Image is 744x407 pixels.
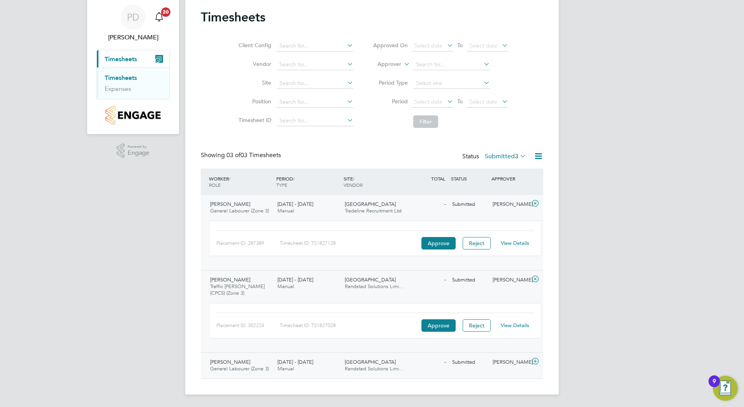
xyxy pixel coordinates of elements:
[409,274,449,287] div: -
[501,322,529,329] a: View Details
[226,151,281,159] span: 03 Timesheets
[97,50,169,67] button: Timesheets
[105,74,137,81] a: Timesheets
[413,59,490,70] input: Search for...
[277,115,353,126] input: Search for...
[490,274,530,287] div: [PERSON_NAME]
[414,98,442,105] span: Select date
[210,207,269,214] span: General Labourer (Zone 3)
[201,151,283,159] div: Showing
[105,55,137,63] span: Timesheets
[345,276,396,283] span: [GEOGRAPHIC_DATA]
[344,182,363,188] span: VENDOR
[127,12,139,22] span: PD
[236,42,271,49] label: Client Config
[117,143,150,158] a: Powered byEngage
[345,365,404,372] span: Randstad Solutions Limi…
[274,172,342,192] div: PERIOD
[97,33,170,42] span: Paul Desborough
[161,7,170,17] span: 20
[97,67,169,99] div: Timesheets
[366,60,401,68] label: Approver
[345,207,402,214] span: Tradeline Recruitment Ltd
[216,319,280,332] div: Placement ID: 302224
[345,359,396,365] span: [GEOGRAPHIC_DATA]
[409,198,449,211] div: -
[463,319,491,332] button: Reject
[345,201,396,207] span: [GEOGRAPHIC_DATA]
[277,276,313,283] span: [DATE] - [DATE]
[210,359,250,365] span: [PERSON_NAME]
[210,365,269,372] span: General Labourer (Zone 3)
[490,172,530,186] div: APPROVER
[293,175,295,182] span: /
[277,359,313,365] span: [DATE] - [DATE]
[210,283,265,296] span: Traffic [PERSON_NAME] (CPCS) (Zone 3)
[501,240,529,246] a: View Details
[277,97,353,108] input: Search for...
[373,98,408,105] label: Period
[277,207,294,214] span: Manual
[229,175,230,182] span: /
[469,42,497,49] span: Select date
[210,276,250,283] span: [PERSON_NAME]
[345,283,404,290] span: Randstad Solutions Limi…
[490,198,530,211] div: [PERSON_NAME]
[490,356,530,369] div: [PERSON_NAME]
[449,172,490,186] div: STATUS
[236,98,271,105] label: Position
[97,5,170,42] a: PD[PERSON_NAME]
[128,143,149,150] span: Powered by
[216,237,280,250] div: Placement ID: 287389
[485,152,526,160] label: Submitted
[373,79,408,86] label: Period Type
[277,283,294,290] span: Manual
[226,151,240,159] span: 03 of
[455,40,465,50] span: To
[277,78,353,89] input: Search for...
[128,150,149,156] span: Engage
[421,319,456,332] button: Approve
[462,151,528,162] div: Status
[277,41,353,51] input: Search for...
[713,376,738,401] button: Open Resource Center, 9 new notifications
[414,42,442,49] span: Select date
[449,198,490,211] div: Submitted
[413,115,438,128] button: Filter
[712,381,716,391] div: 9
[455,96,465,106] span: To
[373,42,408,49] label: Approved On
[105,85,131,92] a: Expenses
[280,237,419,250] div: Timesheet ID: TS1827128
[353,175,354,182] span: /
[449,274,490,287] div: Submitted
[277,59,353,70] input: Search for...
[201,9,265,25] h2: Timesheets
[277,201,313,207] span: [DATE] - [DATE]
[236,79,271,86] label: Site
[413,78,490,89] input: Select one
[342,172,409,192] div: SITE
[449,356,490,369] div: Submitted
[209,182,221,188] span: ROLE
[210,201,250,207] span: [PERSON_NAME]
[277,365,294,372] span: Manual
[105,106,160,125] img: countryside-properties-logo-retina.png
[515,152,518,160] span: 3
[431,175,445,182] span: TOTAL
[151,5,167,30] a: 20
[409,356,449,369] div: -
[463,237,491,250] button: Reject
[276,182,287,188] span: TYPE
[207,172,274,192] div: WORKER
[421,237,456,250] button: Approve
[469,98,497,105] span: Select date
[236,60,271,67] label: Vendor
[280,319,419,332] div: Timesheet ID: TS1827028
[236,117,271,124] label: Timesheet ID
[97,106,170,125] a: Go to home page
